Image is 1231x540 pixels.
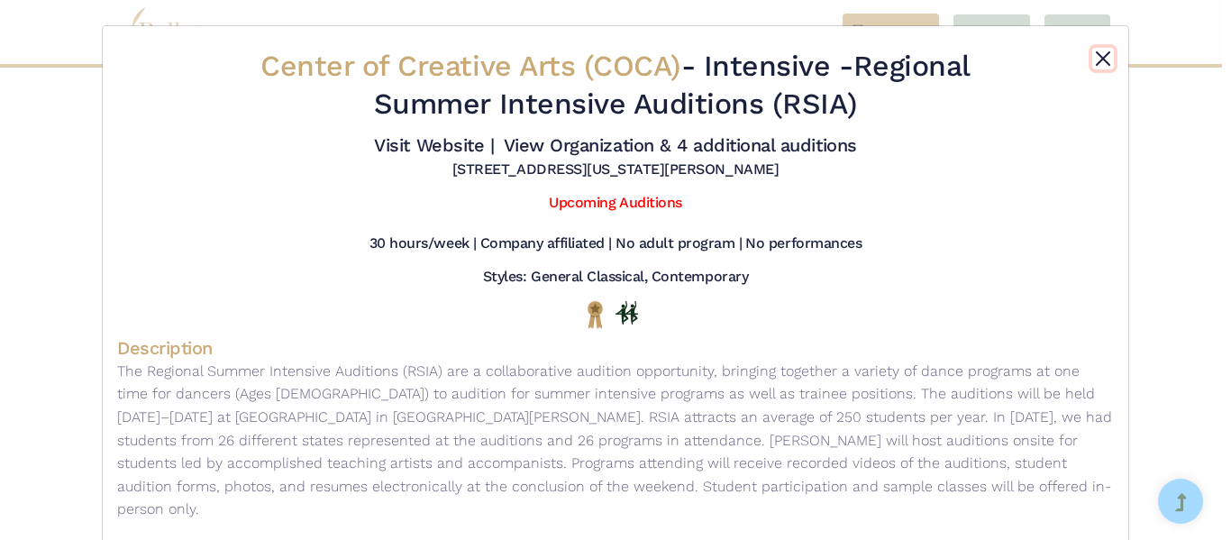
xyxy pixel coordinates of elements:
p: The Regional Summer Intensive Auditions (RSIA) are a collaborative audition opportunity, bringing... [117,360,1114,521]
h5: [STREET_ADDRESS][US_STATE][PERSON_NAME] [452,160,779,179]
a: Visit Website | [374,134,494,156]
span: Intensive - [704,49,853,83]
img: In Person [615,301,638,325]
h5: 30 hours/week | [369,234,477,253]
h5: No adult program | [615,234,742,253]
img: National [584,300,606,328]
h5: Company affiliated | [480,234,612,253]
button: Close [1092,48,1114,69]
span: Center of Creative Arts (COCA) [260,49,681,83]
a: Upcoming Auditions [549,194,681,211]
h2: - Regional Summer Intensive Auditions (RSIA) [200,48,1031,123]
h4: Description [117,336,1114,360]
h5: Styles: General Classical, Contemporary [483,268,748,287]
h5: No performances [745,234,862,253]
a: View Organization & 4 additional auditions [504,134,857,156]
